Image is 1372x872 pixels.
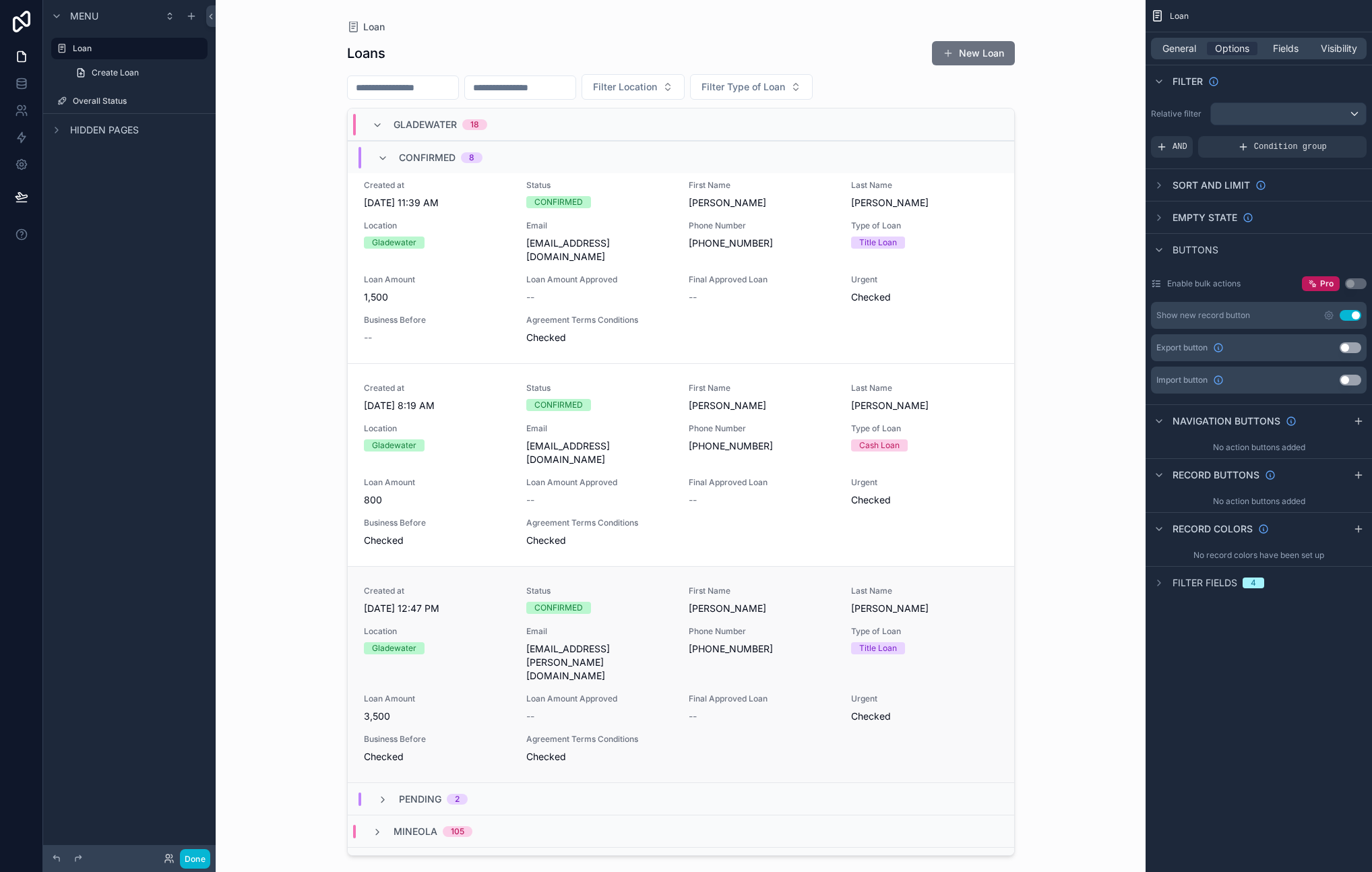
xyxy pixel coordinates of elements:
[526,220,673,231] span: Email
[364,602,510,615] span: [DATE] 12:47 PM
[399,792,441,806] span: PENDING
[348,566,1014,782] a: Created at[DATE] 12:47 PMStatusCONFIRMEDFirst Name[PERSON_NAME]Last Name[PERSON_NAME]LocationGlad...
[526,642,673,683] span: [EMAIL_ADDRESS][PERSON_NAME][DOMAIN_NAME]
[1251,578,1256,588] div: 4
[689,274,835,285] span: Final Approved Loan
[1273,42,1299,55] span: Fields
[364,586,510,596] span: Created at
[582,74,685,100] button: Select Button
[1162,42,1196,55] span: General
[859,642,897,654] div: Title Loan
[526,274,673,285] span: Loan Amount Approved
[372,237,416,249] div: Gladewater
[51,90,208,112] a: Overall Status
[348,363,1014,566] a: Created at[DATE] 8:19 AMStatusCONFIRMEDFirst Name[PERSON_NAME]Last Name[PERSON_NAME]LocationGlade...
[689,586,835,596] span: First Name
[526,290,534,304] span: --
[364,477,510,488] span: Loan Amount
[689,196,835,210] span: [PERSON_NAME]
[689,493,697,507] span: --
[73,96,205,106] label: Overall Status
[364,196,510,210] span: [DATE] 11:39 AM
[689,439,835,453] span: [PHONE_NUMBER]
[851,423,997,434] span: Type of Loan
[1170,11,1189,22] span: Loan
[851,602,997,615] span: [PERSON_NAME]
[364,315,510,325] span: Business Before
[689,383,835,394] span: First Name
[851,586,997,596] span: Last Name
[364,626,510,637] span: Location
[851,626,997,637] span: Type of Loan
[1254,142,1327,152] span: Condition group
[689,399,835,412] span: [PERSON_NAME]
[859,237,897,249] div: Title Loan
[689,180,835,191] span: First Name
[859,439,900,451] div: Cash Loan
[180,849,210,869] button: Done
[1173,468,1259,482] span: Record buttons
[364,290,510,304] span: 1,500
[593,80,657,94] span: Filter Location
[469,152,474,163] div: 8
[347,20,385,34] a: Loan
[851,274,997,285] span: Urgent
[1173,142,1187,152] span: AND
[364,734,510,745] span: Business Before
[1173,576,1237,590] span: Filter fields
[526,331,673,344] span: Checked
[526,518,673,528] span: Agreement Terms Conditions
[347,44,385,63] h1: Loans
[364,180,510,191] span: Created at
[1146,544,1372,566] div: No record colors have been set up
[932,41,1015,65] a: New Loan
[534,196,583,208] div: CONFIRMED
[851,399,997,412] span: [PERSON_NAME]
[364,534,510,547] span: Checked
[689,423,835,434] span: Phone Number
[1173,243,1218,257] span: Buttons
[364,693,510,704] span: Loan Amount
[451,826,464,837] div: 105
[689,626,835,637] span: Phone Number
[689,602,835,615] span: [PERSON_NAME]
[701,80,785,94] span: Filter Type of Loan
[526,710,534,723] span: --
[534,399,583,411] div: CONFIRMED
[1173,414,1280,428] span: Navigation buttons
[526,477,673,488] span: Loan Amount Approved
[526,693,673,704] span: Loan Amount Approved
[1156,342,1208,353] span: Export button
[394,118,457,131] span: Gladewater
[851,383,997,394] span: Last Name
[364,518,510,528] span: Business Before
[526,180,673,191] span: Status
[689,477,835,488] span: Final Approved Loan
[526,439,673,466] span: [EMAIL_ADDRESS][DOMAIN_NAME]
[690,74,813,100] button: Select Button
[67,62,208,84] a: Create Loan
[1320,278,1334,289] span: Pro
[372,439,416,451] div: Gladewater
[364,399,510,412] span: [DATE] 8:19 AM
[526,534,673,547] span: Checked
[851,693,997,704] span: Urgent
[851,196,997,210] span: [PERSON_NAME]
[851,710,997,723] span: Checked
[526,626,673,637] span: Email
[1156,310,1250,321] div: Show new record button
[70,123,139,137] span: Hidden pages
[70,9,98,23] span: Menu
[1173,211,1237,224] span: Empty state
[526,237,673,263] span: [EMAIL_ADDRESS][DOMAIN_NAME]
[1156,375,1208,385] span: Import button
[526,315,673,325] span: Agreement Terms Conditions
[73,43,199,54] label: Loan
[526,423,673,434] span: Email
[526,493,534,507] span: --
[689,237,835,250] span: [PHONE_NUMBER]
[1146,437,1372,458] div: No action buttons added
[364,423,510,434] span: Location
[689,220,835,231] span: Phone Number
[364,274,510,285] span: Loan Amount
